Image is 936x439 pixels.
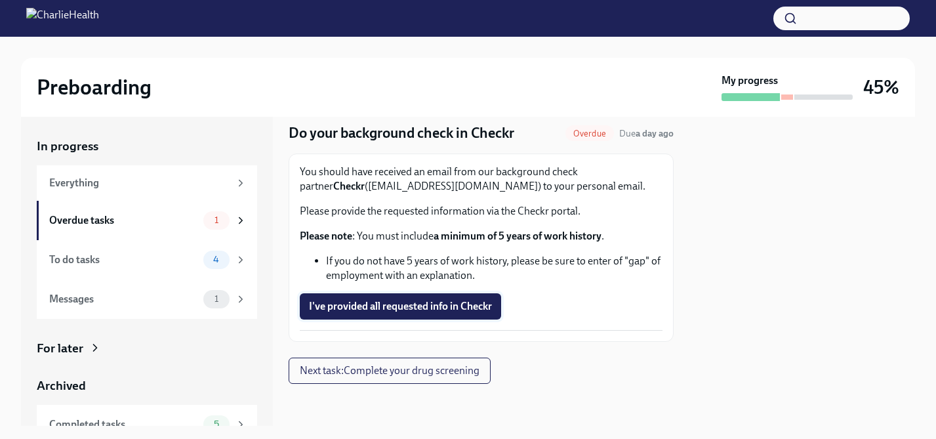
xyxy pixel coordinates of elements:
[37,340,83,357] div: For later
[206,419,227,429] span: 5
[37,74,152,100] h2: Preboarding
[722,73,778,88] strong: My progress
[565,129,614,138] span: Overdue
[37,240,257,280] a: To do tasks4
[619,127,674,140] span: September 14th, 2025 07:00
[49,213,198,228] div: Overdue tasks
[37,340,257,357] a: For later
[205,255,227,264] span: 4
[49,176,230,190] div: Everything
[49,292,198,306] div: Messages
[619,128,674,139] span: Due
[309,300,492,313] span: I've provided all requested info in Checkr
[37,280,257,319] a: Messages1
[863,75,899,99] h3: 45%
[37,377,257,394] a: Archived
[37,165,257,201] a: Everything
[300,230,352,242] strong: Please note
[300,204,662,219] p: Please provide the requested information via the Checkr portal.
[300,364,479,377] span: Next task : Complete your drug screening
[37,201,257,240] a: Overdue tasks1
[636,128,674,139] strong: a day ago
[326,254,662,283] li: If you do not have 5 years of work history, please be sure to enter of "gap" of employment with a...
[333,180,365,192] strong: Checkr
[289,358,491,384] button: Next task:Complete your drug screening
[300,165,662,194] p: You should have received an email from our background check partner ([EMAIL_ADDRESS][DOMAIN_NAME]...
[289,123,514,143] h4: Do your background check in Checkr
[26,8,99,29] img: CharlieHealth
[49,253,198,267] div: To do tasks
[49,417,198,432] div: Completed tasks
[207,294,226,304] span: 1
[207,215,226,225] span: 1
[300,229,662,243] p: : You must include .
[37,138,257,155] a: In progress
[434,230,601,242] strong: a minimum of 5 years of work history
[300,293,501,320] button: I've provided all requested info in Checkr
